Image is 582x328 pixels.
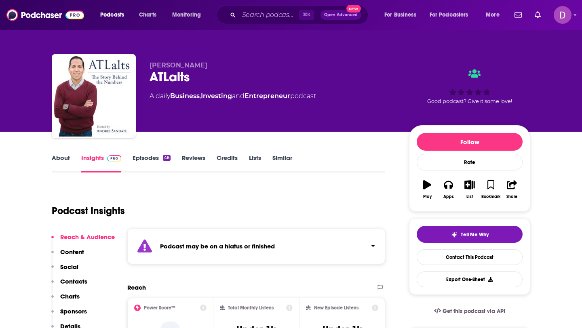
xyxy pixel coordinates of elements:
[272,154,292,172] a: Similar
[139,9,156,21] span: Charts
[6,7,84,23] img: Podchaser - Follow, Share and Rate Podcasts
[134,8,161,21] a: Charts
[554,6,571,24] span: Logged in as donovan
[531,8,544,22] a: Show notifications dropdown
[60,248,84,256] p: Content
[51,233,115,248] button: Reach & Audience
[182,154,205,172] a: Reviews
[481,194,500,199] div: Bookmark
[346,5,361,13] span: New
[466,194,473,199] div: List
[172,9,201,21] span: Monitoring
[427,98,512,104] span: Good podcast? Give it some love!
[506,194,517,199] div: Share
[200,92,201,100] span: ,
[100,9,124,21] span: Podcasts
[443,308,505,315] span: Get this podcast via API
[314,305,358,311] h2: New Episode Listens
[60,263,78,271] p: Social
[127,228,385,264] section: Click to expand status details
[459,175,480,204] button: List
[443,194,454,199] div: Apps
[51,307,87,322] button: Sponsors
[217,154,238,172] a: Credits
[480,175,501,204] button: Bookmark
[224,6,376,24] div: Search podcasts, credits, & more...
[502,175,523,204] button: Share
[51,263,78,278] button: Social
[424,8,480,21] button: open menu
[60,307,87,315] p: Sponsors
[438,175,459,204] button: Apps
[511,8,525,22] a: Show notifications dropdown
[554,6,571,24] img: User Profile
[423,194,432,199] div: Play
[133,154,171,172] a: Episodes46
[461,231,489,238] span: Tell Me Why
[60,278,87,285] p: Contacts
[417,133,523,151] button: Follow
[167,8,211,21] button: open menu
[554,6,571,24] button: Show profile menu
[201,92,232,100] a: Investing
[245,92,290,100] a: Entrepreneur
[150,61,207,69] span: [PERSON_NAME]
[409,61,530,111] div: Good podcast? Give it some love!
[107,155,121,162] img: Podchaser Pro
[324,13,358,17] span: Open Advanced
[430,9,468,21] span: For Podcasters
[95,8,135,21] button: open menu
[60,233,115,241] p: Reach & Audience
[51,278,87,292] button: Contacts
[52,154,70,172] a: About
[417,226,523,243] button: tell me why sparkleTell Me Why
[232,92,245,100] span: and
[228,305,274,311] h2: Total Monthly Listens
[486,9,500,21] span: More
[53,56,134,137] img: ATLalts
[127,284,146,291] h2: Reach
[60,292,80,300] p: Charts
[451,231,458,238] img: tell me why sparkle
[51,248,84,263] button: Content
[81,154,121,172] a: InsightsPodchaser Pro
[417,271,523,287] button: Export One-Sheet
[52,205,125,217] h1: Podcast Insights
[150,91,316,101] div: A daily podcast
[51,292,80,307] button: Charts
[417,154,523,170] div: Rate
[379,8,426,21] button: open menu
[417,249,523,265] a: Contact This Podcast
[170,92,200,100] a: Business
[321,10,361,20] button: Open AdvancedNew
[160,242,275,250] strong: Podcast may be on a hiatus or finished
[144,305,175,311] h2: Power Score™
[480,8,510,21] button: open menu
[428,301,512,321] a: Get this podcast via API
[384,9,416,21] span: For Business
[239,8,299,21] input: Search podcasts, credits, & more...
[249,154,261,172] a: Lists
[163,155,171,161] div: 46
[417,175,438,204] button: Play
[299,10,314,20] span: ⌘ K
